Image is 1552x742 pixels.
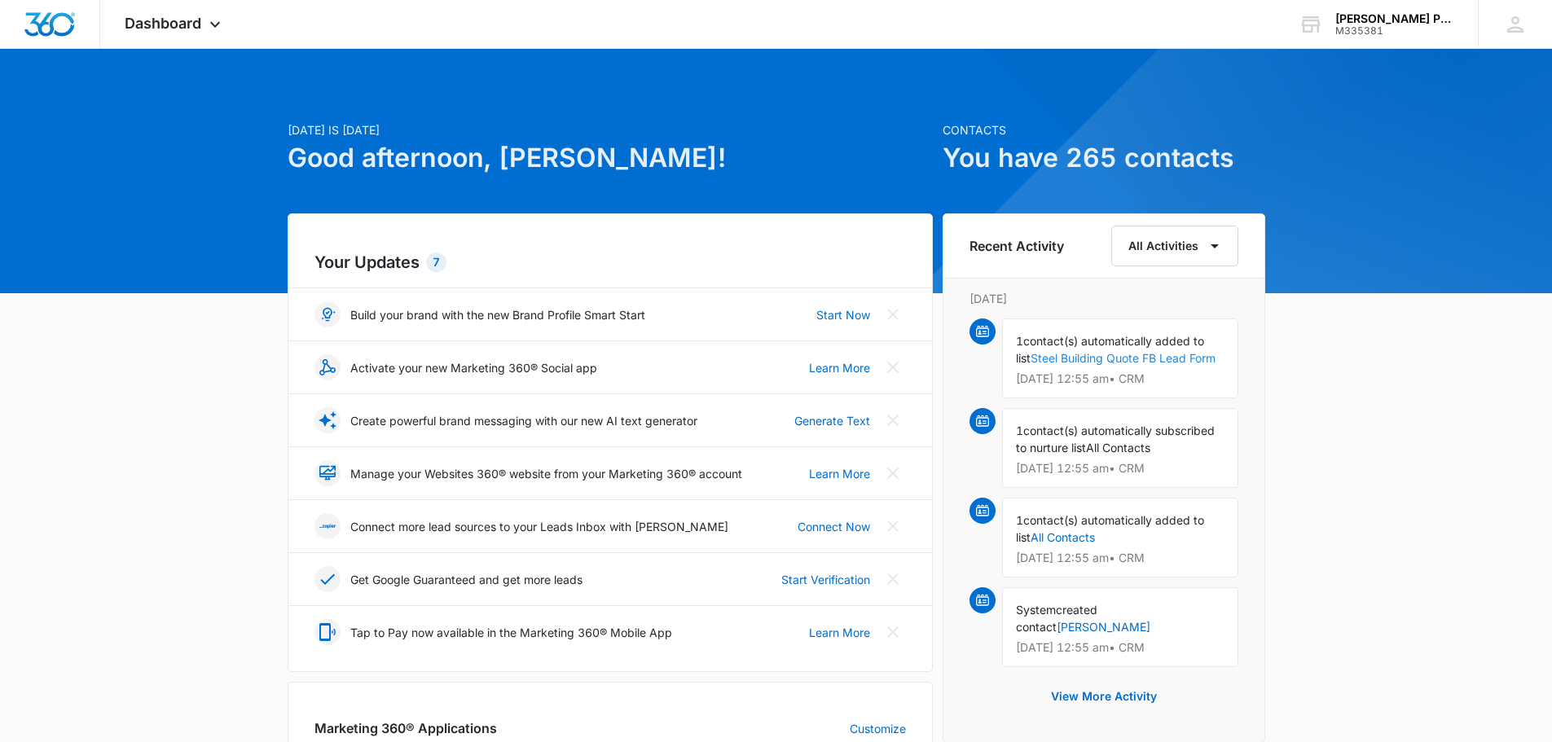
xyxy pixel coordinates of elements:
a: [PERSON_NAME] [1057,620,1150,634]
h1: You have 265 contacts [943,138,1265,178]
button: Close [880,566,906,592]
p: Get Google Guaranteed and get more leads [350,571,583,588]
button: Close [880,619,906,645]
span: 1 [1016,424,1023,437]
h6: Recent Activity [969,236,1064,256]
h1: Good afternoon, [PERSON_NAME]! [288,138,933,178]
button: View More Activity [1035,677,1173,716]
p: [DATE] 12:55 am • CRM [1016,373,1224,384]
p: Manage your Websites 360® website from your Marketing 360® account [350,465,742,482]
span: Dashboard [125,15,201,32]
a: Start Verification [781,571,870,588]
p: Create powerful brand messaging with our new AI text generator [350,412,697,429]
button: All Activities [1111,226,1238,266]
h2: Marketing 360® Applications [314,718,497,738]
p: [DATE] [969,290,1238,307]
a: Learn More [809,359,870,376]
span: 1 [1016,334,1023,348]
button: Close [880,407,906,433]
p: [DATE] 12:55 am • CRM [1016,552,1224,564]
a: Learn More [809,465,870,482]
a: All Contacts [1031,530,1095,544]
span: 1 [1016,513,1023,527]
button: Close [880,301,906,327]
a: Start Now [816,306,870,323]
span: contact(s) automatically added to list [1016,334,1204,365]
p: Build your brand with the new Brand Profile Smart Start [350,306,645,323]
a: Steel Building Quote FB Lead Form [1031,351,1216,365]
button: Close [880,513,906,539]
span: contact(s) automatically subscribed to nurture list [1016,424,1215,454]
p: Connect more lead sources to your Leads Inbox with [PERSON_NAME] [350,518,728,535]
a: Learn More [809,624,870,641]
button: Close [880,460,906,486]
a: Generate Text [794,412,870,429]
span: All Contacts [1086,441,1150,454]
p: [DATE] 12:55 am • CRM [1016,642,1224,653]
h2: Your Updates [314,250,906,274]
p: Contacts [943,121,1265,138]
span: created contact [1016,603,1097,634]
span: System [1016,603,1056,617]
span: contact(s) automatically added to list [1016,513,1204,544]
p: [DATE] is [DATE] [288,121,933,138]
p: [DATE] 12:55 am • CRM [1016,463,1224,474]
div: account name [1335,12,1454,25]
a: Connect Now [798,518,870,535]
button: Close [880,354,906,380]
p: Tap to Pay now available in the Marketing 360® Mobile App [350,624,672,641]
p: Activate your new Marketing 360® Social app [350,359,597,376]
a: Customize [850,720,906,737]
div: 7 [426,252,446,272]
div: account id [1335,25,1454,37]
